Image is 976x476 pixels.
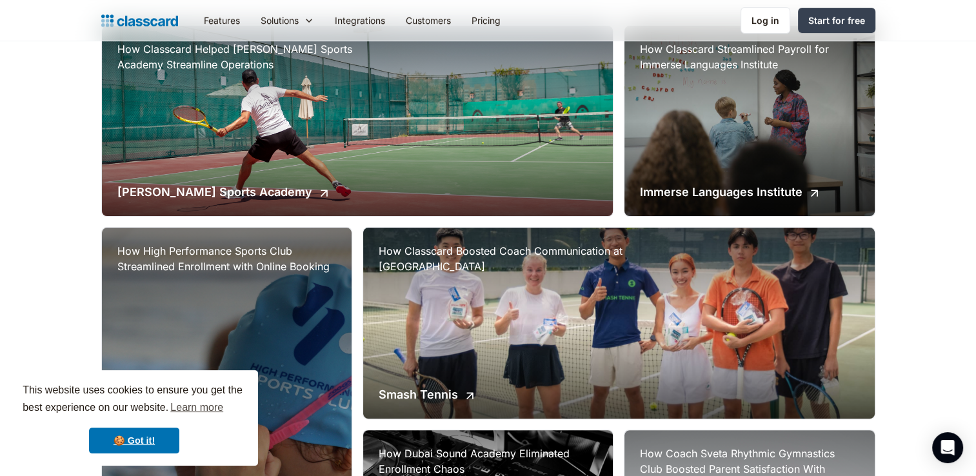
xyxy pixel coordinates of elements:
[117,41,375,72] h3: How Classcard Helped [PERSON_NAME] Sports Academy Streamline Operations
[363,228,875,418] a: How Classcard Boosted Coach Communication at [GEOGRAPHIC_DATA]Smash Tennis
[741,7,790,34] a: Log in
[117,183,312,201] h2: [PERSON_NAME] Sports Academy
[640,41,859,72] h3: How Classcard Streamlined Payroll for Immerse Languages Institute
[23,382,246,417] span: This website uses cookies to ensure you get the best experience on our website.
[624,26,874,216] a: How Classcard Streamlined Payroll for Immerse Languages InstituteImmerse Languages Institute
[324,6,395,35] a: Integrations
[194,6,250,35] a: Features
[117,243,336,274] h3: How High Performance Sports Club Streamlined Enrollment with Online Booking
[10,370,258,466] div: cookieconsent
[752,14,779,27] div: Log in
[168,398,225,417] a: learn more about cookies
[379,243,637,274] h3: How Classcard Boosted Coach Communication at [GEOGRAPHIC_DATA]
[798,8,875,33] a: Start for free
[808,14,865,27] div: Start for free
[461,6,511,35] a: Pricing
[379,386,458,403] h2: Smash Tennis
[89,428,179,453] a: dismiss cookie message
[250,6,324,35] div: Solutions
[640,183,802,201] h2: Immerse Languages Institute
[932,432,963,463] div: Open Intercom Messenger
[102,26,613,216] a: How Classcard Helped [PERSON_NAME] Sports Academy Streamline Operations[PERSON_NAME] Sports Academy
[395,6,461,35] a: Customers
[101,12,178,30] a: home
[261,14,299,27] div: Solutions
